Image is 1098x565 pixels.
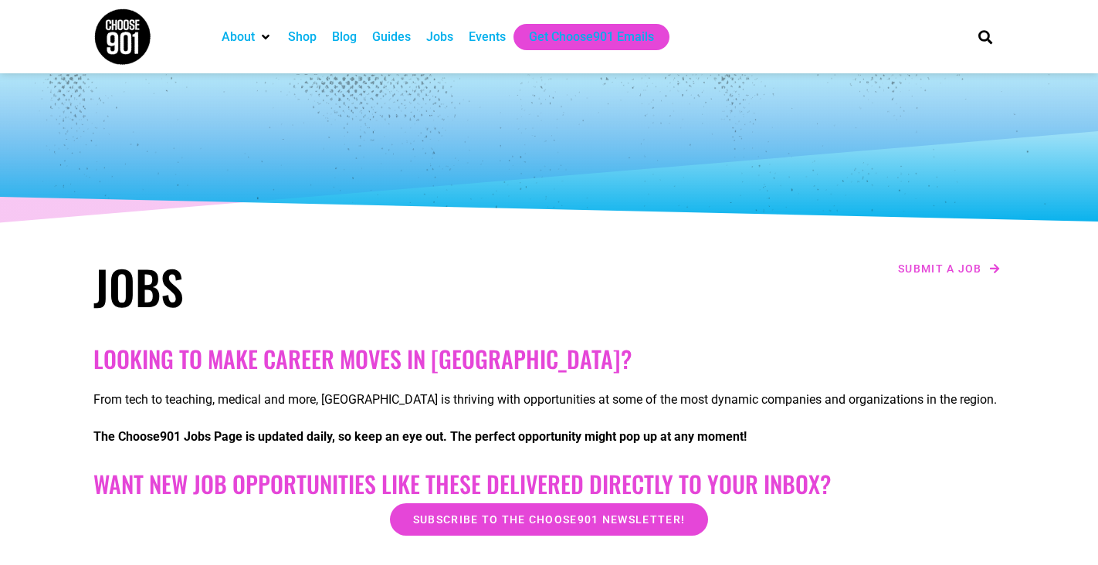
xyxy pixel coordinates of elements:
[372,28,411,46] a: Guides
[214,24,280,50] div: About
[93,259,541,314] h1: Jobs
[93,429,747,444] strong: The Choose901 Jobs Page is updated daily, so keep an eye out. The perfect opportunity might pop u...
[93,345,1005,373] h2: Looking to make career moves in [GEOGRAPHIC_DATA]?
[973,24,998,49] div: Search
[214,24,952,50] nav: Main nav
[390,503,708,536] a: Subscribe to the Choose901 newsletter!
[898,263,982,274] span: Submit a job
[413,514,685,525] span: Subscribe to the Choose901 newsletter!
[529,28,654,46] a: Get Choose901 Emails
[426,28,453,46] a: Jobs
[469,28,506,46] a: Events
[222,28,255,46] a: About
[93,391,1005,409] p: From tech to teaching, medical and more, [GEOGRAPHIC_DATA] is thriving with opportunities at some...
[332,28,357,46] a: Blog
[288,28,317,46] a: Shop
[93,470,1005,498] h2: Want New Job Opportunities like these Delivered Directly to your Inbox?
[893,259,1005,279] a: Submit a job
